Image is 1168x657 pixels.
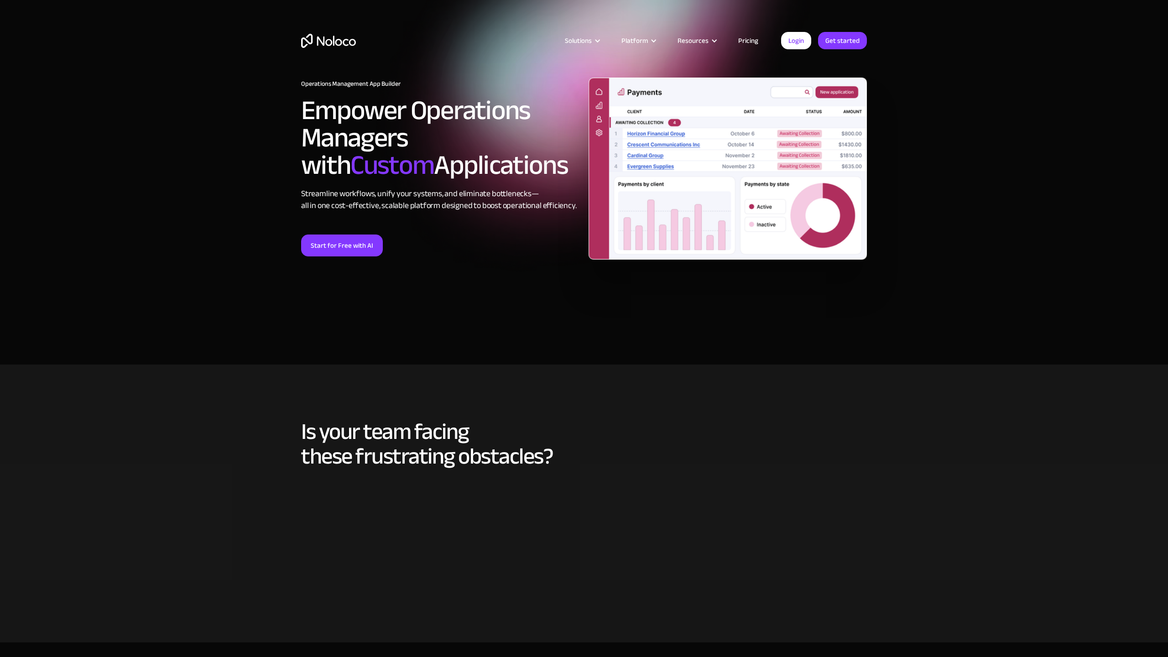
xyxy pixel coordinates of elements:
div: Solutions [553,35,610,47]
h2: Is your team facing these frustrating obstacles? [301,419,867,469]
div: Streamline workflows, unify your systems, and eliminate bottlenecks— all in one cost-effective, s... [301,188,579,212]
div: Platform [621,35,648,47]
a: home [301,34,356,48]
div: Platform [610,35,666,47]
a: Login [781,32,811,49]
h2: Empower Operations Managers with Applications [301,97,579,179]
span: Custom [350,140,434,191]
a: Start for Free with AI [301,235,383,256]
div: Resources [666,35,727,47]
a: Get started [818,32,867,49]
a: Pricing [727,35,770,47]
div: Resources [678,35,709,47]
div: Solutions [565,35,592,47]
